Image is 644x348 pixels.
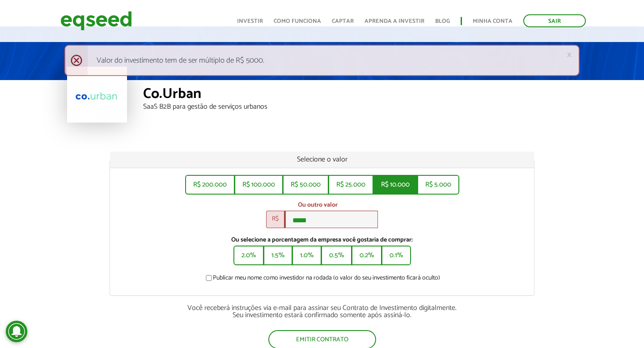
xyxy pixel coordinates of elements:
button: 1.0% [292,246,322,265]
div: Você receberá instruções via e-mail para assinar seu Contrato de Investimento digitalmente. Seu i... [110,305,534,319]
label: Ou outro valor [298,202,338,208]
span: Selecione o valor [297,153,347,166]
a: × [567,50,572,59]
button: 0.1% [381,246,411,265]
label: Publicar meu nome como investidor na rodada (o valor do seu investimento ficará oculto) [204,275,440,284]
a: Investir [237,18,263,24]
button: R$ 5.000 [417,175,459,195]
a: Aprenda a investir [364,18,424,24]
button: 1.5% [263,246,292,265]
label: Ou selecione a porcentagem da empresa você gostaria de comprar: [117,237,527,243]
button: 0.5% [321,246,352,265]
a: Minha conta [473,18,513,24]
button: R$ 200.000 [185,175,235,195]
a: Sair [523,14,586,27]
div: Co.Urban [143,87,577,103]
button: R$ 25.000 [328,175,373,195]
input: Publicar meu nome como investidor na rodada (o valor do seu investimento ficará oculto) [201,275,217,281]
span: R$ [266,211,284,228]
button: R$ 100.000 [234,175,283,195]
button: R$ 10.000 [373,175,418,195]
a: Como funciona [274,18,321,24]
div: Valor do investimento tem de ser múltiplo de R$ 5000. [64,45,580,76]
button: R$ 50.000 [283,175,329,195]
button: 0.2% [352,246,382,265]
a: Blog [435,18,450,24]
img: EqSeed [60,9,132,33]
div: SaaS B2B para gestão de serviços urbanos [143,103,577,110]
button: 2.0% [233,246,264,265]
a: Captar [332,18,354,24]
